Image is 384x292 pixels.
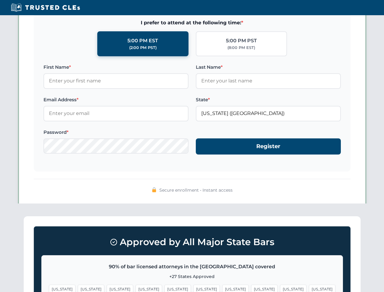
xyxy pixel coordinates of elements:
[43,73,189,89] input: Enter your first name
[9,3,82,12] img: Trusted CLEs
[196,64,341,71] label: Last Name
[152,187,157,192] img: 🔒
[43,129,189,136] label: Password
[226,37,257,45] div: 5:00 PM PST
[43,96,189,103] label: Email Address
[196,106,341,121] input: Florida (FL)
[159,187,233,193] span: Secure enrollment • Instant access
[129,45,157,51] div: (2:00 PM PST)
[227,45,255,51] div: (8:00 PM EST)
[127,37,158,45] div: 5:00 PM EST
[43,64,189,71] label: First Name
[43,106,189,121] input: Enter your email
[49,263,335,271] p: 90% of bar licensed attorneys in the [GEOGRAPHIC_DATA] covered
[49,273,335,280] p: +27 States Approved
[196,96,341,103] label: State
[196,138,341,155] button: Register
[196,73,341,89] input: Enter your last name
[41,234,343,250] h3: Approved by All Major State Bars
[43,19,341,27] span: I prefer to attend at the following time:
